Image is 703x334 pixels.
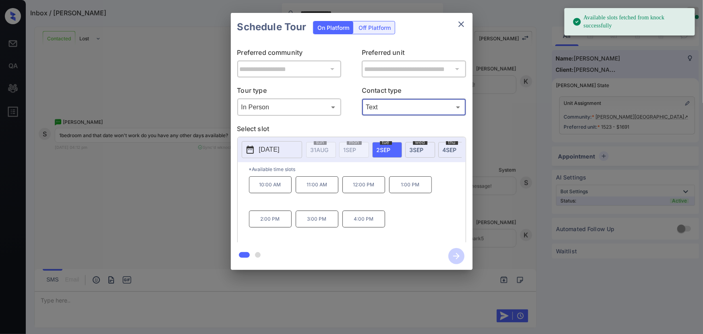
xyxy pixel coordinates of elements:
[446,140,458,145] span: thu
[377,146,391,153] span: 2 SEP
[444,246,469,267] button: btn-next
[249,176,292,193] p: 10:00 AM
[453,16,469,32] button: close
[443,146,457,153] span: 4 SEP
[296,211,338,228] p: 3:00 PM
[249,211,292,228] p: 2:00 PM
[372,142,402,158] div: date-select
[355,21,395,34] div: Off Platform
[438,142,468,158] div: date-select
[242,141,302,158] button: [DATE]
[413,140,427,145] span: wed
[342,211,385,228] p: 4:00 PM
[380,140,392,145] span: tue
[342,176,385,193] p: 12:00 PM
[237,48,342,61] p: Preferred community
[259,145,280,154] p: [DATE]
[249,162,466,176] p: *Available time slots
[237,124,466,137] p: Select slot
[410,146,424,153] span: 3 SEP
[362,86,466,98] p: Contact type
[389,176,432,193] p: 1:00 PM
[237,86,342,98] p: Tour type
[231,13,313,41] h2: Schedule Tour
[296,176,338,193] p: 11:00 AM
[362,48,466,61] p: Preferred unit
[572,10,688,33] div: Available slots fetched from knock successfully
[364,100,464,114] div: Text
[313,21,353,34] div: On Platform
[405,142,435,158] div: date-select
[239,100,340,114] div: In Person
